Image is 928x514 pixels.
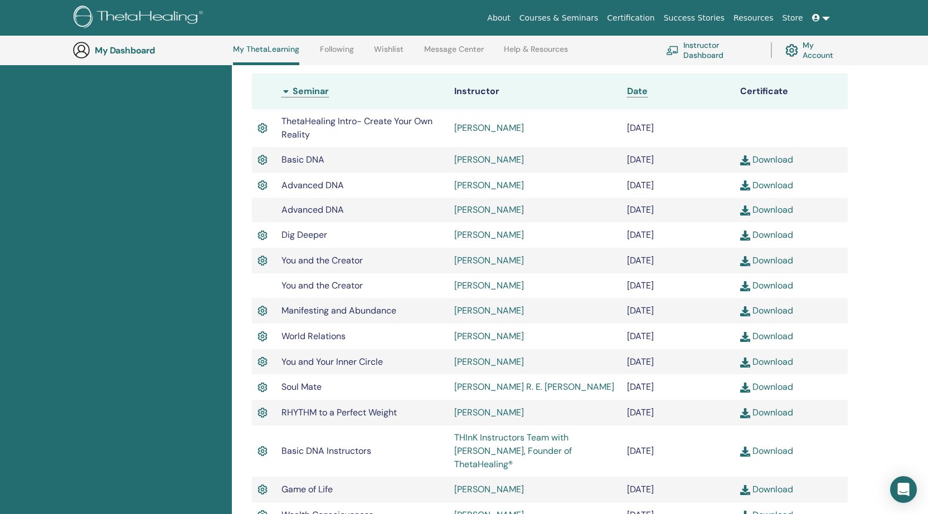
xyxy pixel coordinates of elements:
a: Wishlist [374,45,404,62]
a: [PERSON_NAME] [454,229,524,241]
a: [PERSON_NAME] [454,356,524,368]
td: [DATE] [621,109,735,147]
img: download.svg [740,231,750,241]
span: RHYTHM to a Perfect Weight [281,407,397,418]
img: download.svg [740,205,750,216]
td: [DATE] [621,222,735,248]
a: Message Center [424,45,484,62]
td: [DATE] [621,374,735,400]
span: ThetaHealing Intro- Create Your Own Reality [281,115,433,140]
div: Open Intercom Messenger [890,476,917,503]
img: Active Certificate [257,355,268,369]
img: download.svg [740,485,750,495]
a: Download [740,154,793,165]
td: [DATE] [621,425,735,477]
a: Download [740,356,793,368]
img: download.svg [740,155,750,165]
img: Active Certificate [257,121,268,135]
a: THInK Instructors Team with [PERSON_NAME], Founder of ThetaHealing® [454,432,572,470]
span: Advanced DNA [281,204,344,216]
a: Download [740,204,793,216]
a: Download [740,445,793,457]
a: [PERSON_NAME] R. E. [PERSON_NAME] [454,381,614,393]
img: download.svg [740,332,750,342]
img: download.svg [740,383,750,393]
img: Active Certificate [257,253,268,268]
span: You and the Creator [281,254,363,266]
a: Courses & Seminars [515,8,603,28]
img: download.svg [740,306,750,316]
td: [DATE] [621,173,735,198]
a: Store [778,8,808,28]
a: Download [740,483,793,495]
img: Active Certificate [257,153,268,167]
a: [PERSON_NAME] [454,179,524,191]
a: Help & Resources [504,45,568,62]
img: generic-user-icon.jpg [72,41,90,59]
a: [PERSON_NAME] [454,204,524,216]
img: download.svg [740,256,750,266]
span: Basic DNA [281,154,324,165]
a: [PERSON_NAME] [454,154,524,165]
a: My Account [785,38,844,62]
a: [PERSON_NAME] [454,122,524,134]
a: Download [740,330,793,342]
img: download.svg [740,408,750,418]
img: Active Certificate [257,228,268,243]
img: Active Certificate [257,482,268,497]
a: Download [740,407,793,418]
a: Download [740,229,793,241]
td: [DATE] [621,477,735,502]
td: [DATE] [621,273,735,298]
a: Download [740,254,793,266]
span: Game of Life [281,483,333,495]
a: Download [740,381,793,393]
span: Manifesting and Abundance [281,305,396,316]
span: Soul Mate [281,381,322,393]
td: [DATE] [621,400,735,425]
img: chalkboard-teacher.svg [666,46,679,55]
img: download.svg [740,358,750,368]
h3: My Dashboard [95,45,206,56]
a: Instructor Dashboard [666,38,757,62]
img: logo.png [74,6,207,31]
td: [DATE] [621,349,735,375]
img: Active Certificate [257,405,268,420]
td: [DATE] [621,324,735,349]
span: You and Your Inner Circle [281,356,383,368]
th: Instructor [449,74,621,109]
img: Active Certificate [257,380,268,395]
a: My ThetaLearning [233,45,299,65]
img: download.svg [740,281,750,291]
img: Active Certificate [257,329,268,344]
a: [PERSON_NAME] [454,254,524,266]
img: Active Certificate [257,303,268,318]
img: download.svg [740,180,750,190]
a: [PERSON_NAME] [454,280,524,291]
a: Resources [729,8,778,28]
span: You and the Creator [281,280,363,291]
a: [PERSON_NAME] [454,483,524,495]
a: Download [740,179,793,191]
a: Date [627,85,648,97]
a: Success Stories [659,8,729,28]
span: Basic DNA Instructors [281,445,371,457]
img: Active Certificate [257,444,268,458]
img: cog.svg [785,41,798,60]
a: Download [740,305,793,316]
a: Following [320,45,354,62]
td: [DATE] [621,298,735,324]
img: download.svg [740,447,750,457]
img: Active Certificate [257,178,268,193]
span: Advanced DNA [281,179,344,191]
a: [PERSON_NAME] [454,407,524,418]
td: [DATE] [621,248,735,273]
a: [PERSON_NAME] [454,305,524,316]
span: Dig Deeper [281,229,327,241]
th: Certificate [735,74,848,109]
a: Certification [603,8,659,28]
span: World Relations [281,330,346,342]
a: Download [740,280,793,291]
a: [PERSON_NAME] [454,330,524,342]
a: About [483,8,514,28]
